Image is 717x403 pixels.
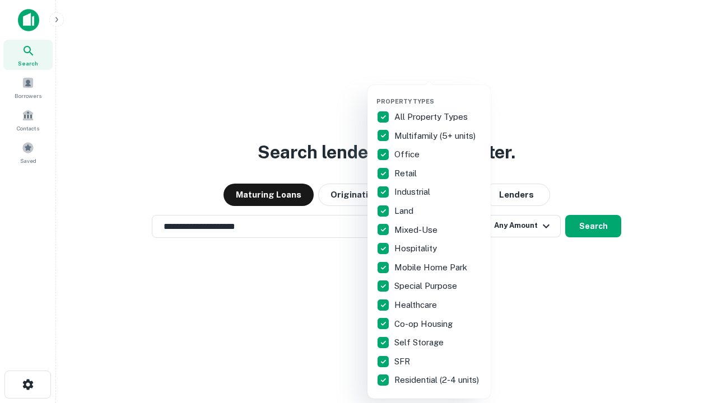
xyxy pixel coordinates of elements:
iframe: Chat Widget [661,313,717,367]
p: Retail [394,167,419,180]
p: Co-op Housing [394,317,455,331]
p: Residential (2-4 units) [394,373,481,387]
p: Land [394,204,416,218]
p: Self Storage [394,336,446,349]
p: Multifamily (5+ units) [394,129,478,143]
span: Property Types [376,98,434,105]
p: Mixed-Use [394,223,440,237]
p: Healthcare [394,298,439,312]
p: SFR [394,355,412,368]
p: All Property Types [394,110,470,124]
p: Industrial [394,185,432,199]
p: Mobile Home Park [394,261,469,274]
p: Special Purpose [394,279,459,293]
p: Hospitality [394,242,439,255]
p: Office [394,148,422,161]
